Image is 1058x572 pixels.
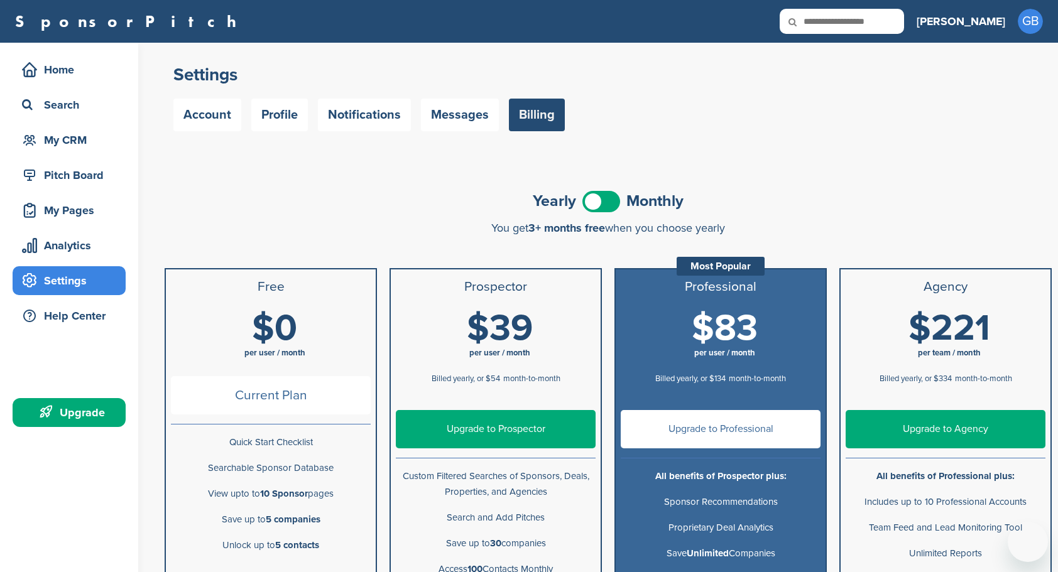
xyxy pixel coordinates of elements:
h3: Agency [846,279,1045,294]
b: 10 Sponsor [260,488,308,499]
a: Upgrade to Prospector [396,410,596,448]
p: Search and Add Pitches [396,510,596,526]
div: My Pages [19,199,126,222]
p: Unlimited Reports [846,546,1045,561]
b: All benefits of Prospector plus: [655,470,787,482]
div: Home [19,58,126,81]
span: $83 [692,306,758,350]
h3: Free [171,279,371,294]
b: 5 companies [266,514,320,525]
a: SponsorPitch [15,13,244,30]
b: 30 [490,537,501,549]
a: My Pages [13,196,126,225]
p: Save up to companies [396,536,596,551]
span: $39 [467,306,533,350]
a: Upgrade to Professional [621,410,821,448]
div: Analytics [19,234,126,257]
h2: Settings [173,63,1043,86]
span: month-to-month [955,374,1012,384]
span: per team / month [918,348,981,358]
b: Unlimited [687,548,729,559]
span: $221 [908,306,990,350]
span: per user / month [469,348,530,358]
p: Save Companies [621,546,821,561]
iframe: Button to launch messaging window [1008,522,1048,562]
span: per user / month [694,348,755,358]
p: Proprietary Deal Analytics [621,520,821,536]
p: Searchable Sponsor Database [171,460,371,476]
a: Notifications [318,99,411,131]
a: Account [173,99,241,131]
span: per user / month [244,348,305,358]
a: Upgrade [13,398,126,427]
h3: Professional [621,279,821,294]
p: Team Feed and Lead Monitoring Tool [846,520,1045,536]
a: Settings [13,266,126,295]
a: Home [13,55,126,84]
div: Most Popular [677,257,765,276]
p: Save up to [171,512,371,527]
h3: [PERSON_NAME] [917,13,1005,30]
span: Current Plan [171,376,371,414]
div: My CRM [19,129,126,151]
span: Billed yearly, or $134 [655,374,726,384]
h3: Prospector [396,279,596,294]
span: Billed yearly, or $54 [432,374,500,384]
p: Includes up to 10 Professional Accounts [846,494,1045,510]
a: My CRM [13,126,126,154]
span: Yearly [533,193,576,209]
b: All benefits of Professional plus: [876,470,1015,482]
a: Upgrade to Agency [846,410,1045,448]
div: Help Center [19,305,126,327]
div: Upgrade [19,401,126,424]
div: You get when you choose yearly [165,222,1052,234]
p: Unlock up to [171,537,371,553]
a: Profile [251,99,308,131]
a: Billing [509,99,565,131]
div: Search [19,94,126,116]
span: Billed yearly, or $334 [880,374,952,384]
span: GB [1018,9,1043,34]
a: Messages [421,99,499,131]
a: Search [13,90,126,119]
p: Sponsor Recommendations [621,494,821,510]
span: 3+ months free [528,221,605,235]
span: $0 [252,306,297,350]
p: View upto to pages [171,486,371,502]
div: Settings [19,269,126,292]
span: Monthly [626,193,684,209]
div: Pitch Board [19,164,126,186]
span: month-to-month [503,374,560,384]
a: Pitch Board [13,161,126,190]
a: Analytics [13,231,126,260]
a: [PERSON_NAME] [917,8,1005,35]
p: Quick Start Checklist [171,434,371,450]
b: 5 contacts [275,539,319,551]
span: month-to-month [729,374,786,384]
a: Help Center [13,301,126,330]
p: Custom Filtered Searches of Sponsors, Deals, Properties, and Agencies [396,468,596,500]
